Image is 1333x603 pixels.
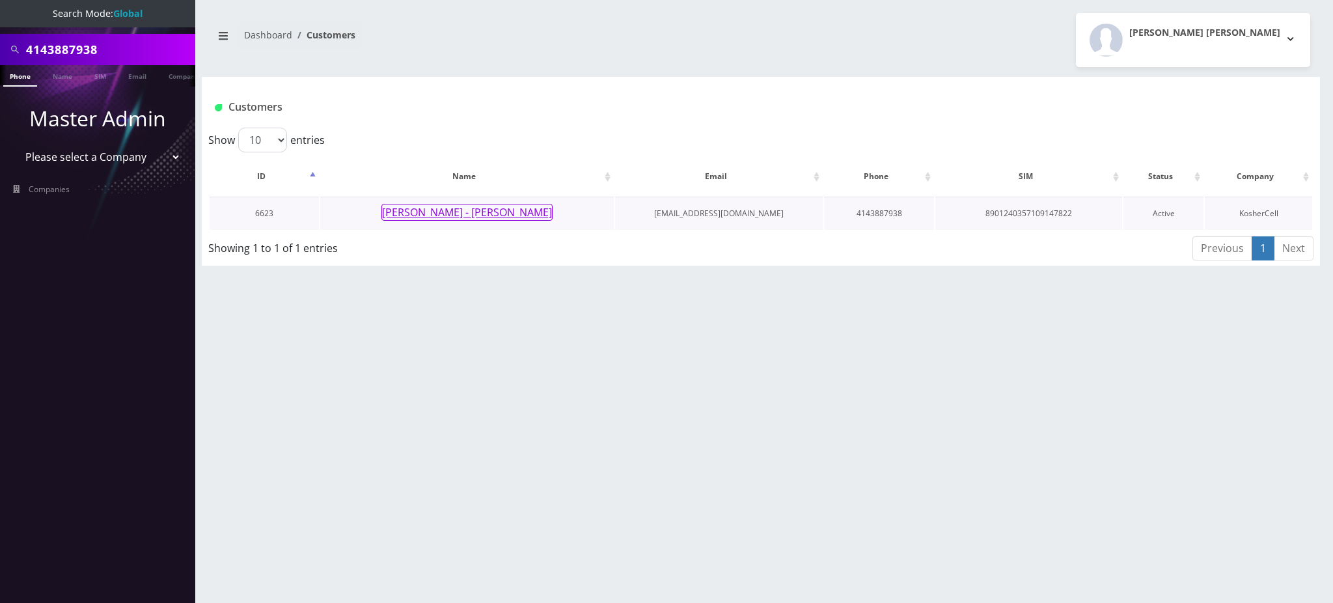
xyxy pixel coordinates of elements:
h1: Customers [215,101,1121,113]
strong: Global [113,7,143,20]
th: Name: activate to sort column ascending [320,158,614,195]
td: [EMAIL_ADDRESS][DOMAIN_NAME] [615,197,823,230]
a: Phone [3,65,37,87]
td: Active [1123,197,1203,230]
td: 6623 [210,197,319,230]
nav: breadcrumb [212,21,751,59]
th: Status: activate to sort column ascending [1123,158,1203,195]
label: Show entries [208,128,325,152]
a: 1 [1252,236,1274,260]
a: Name [46,65,79,85]
th: Phone: activate to sort column ascending [824,158,934,195]
span: Companies [29,184,70,195]
td: KosherCell [1205,197,1312,230]
th: Company: activate to sort column ascending [1205,158,1312,195]
th: SIM: activate to sort column ascending [935,158,1122,195]
h2: [PERSON_NAME] [PERSON_NAME] [1129,27,1280,38]
a: Next [1274,236,1313,260]
a: Previous [1192,236,1252,260]
a: Email [122,65,153,85]
a: SIM [88,65,113,85]
button: [PERSON_NAME] [PERSON_NAME] [1076,13,1310,67]
select: Showentries [238,128,287,152]
th: Email: activate to sort column ascending [615,158,823,195]
a: Company [162,65,206,85]
input: Search All Companies [26,37,192,62]
td: 8901240357109147822 [935,197,1122,230]
td: 4143887938 [824,197,934,230]
th: ID: activate to sort column descending [210,158,319,195]
span: Search Mode: [53,7,143,20]
div: Showing 1 to 1 of 1 entries [208,235,659,256]
button: [PERSON_NAME] - [PERSON_NAME] [381,204,553,221]
a: Dashboard [244,29,292,41]
li: Customers [292,28,355,42]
